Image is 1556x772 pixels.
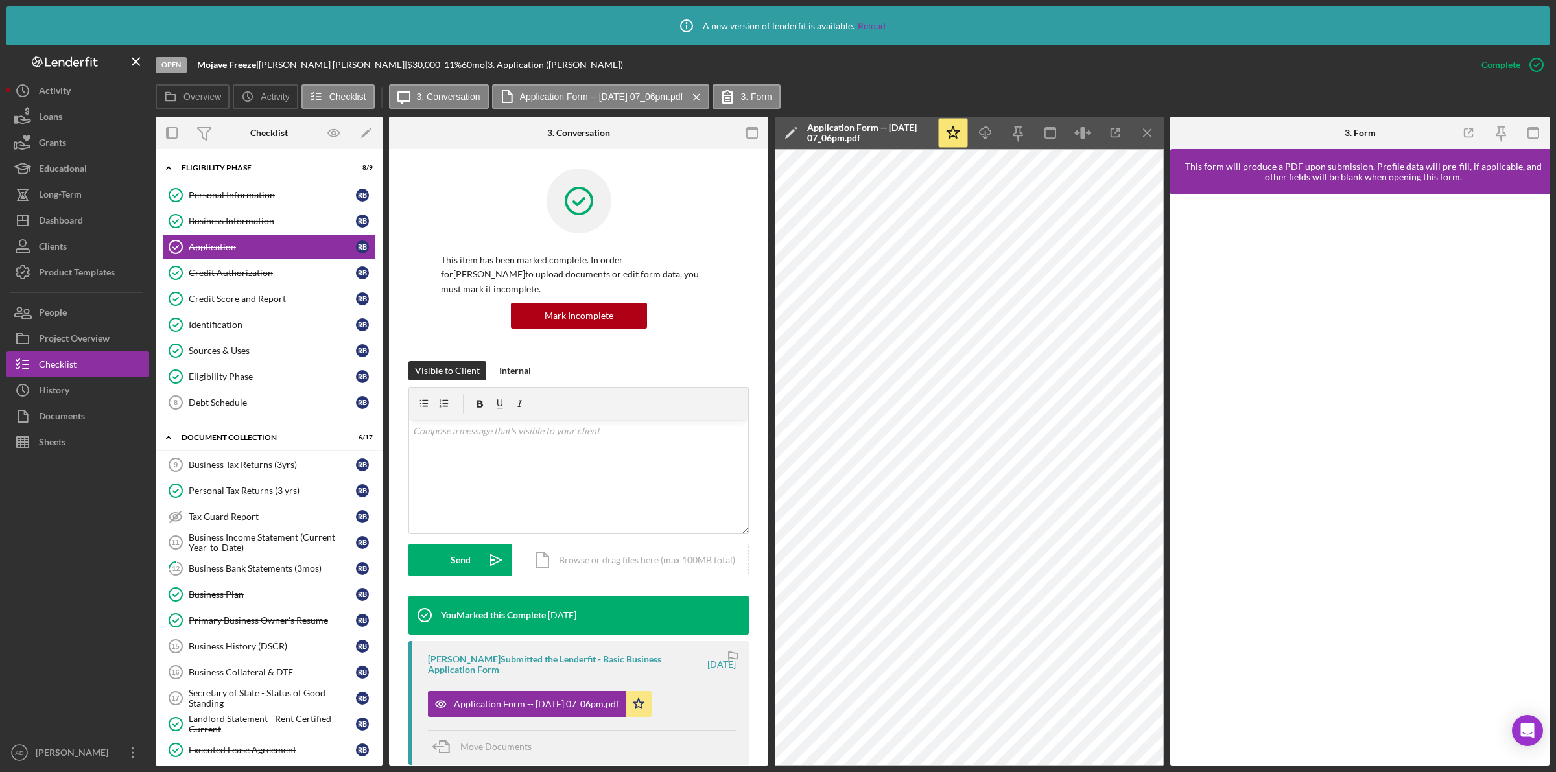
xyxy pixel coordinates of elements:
[462,60,485,70] div: 60 mo
[162,286,376,312] a: Credit Score and ReportRB
[1512,715,1543,746] div: Open Intercom Messenger
[441,253,716,296] p: This item has been marked complete. In order for [PERSON_NAME] to upload documents or edit form d...
[189,485,356,496] div: Personal Tax Returns (3 yrs)
[356,458,369,471] div: R B
[356,215,369,228] div: R B
[428,654,705,675] div: [PERSON_NAME] Submitted the Lenderfit - Basic Business Application Form
[1183,207,1538,753] iframe: Lenderfit form
[356,718,369,731] div: R B
[428,691,652,717] button: Application Form -- [DATE] 07_06pm.pdf
[408,544,512,576] button: Send
[172,564,180,572] tspan: 12
[162,478,376,504] a: Personal Tax Returns (3 yrs)RB
[329,91,366,102] label: Checklist
[156,84,230,109] button: Overview
[189,397,356,408] div: Debt Schedule
[460,741,532,752] span: Move Documents
[189,532,356,553] div: Business Income Statement (Current Year-to-Date)
[189,688,356,708] div: Secretary of State - Status of Good Standing
[520,91,683,102] label: Application Form -- [DATE] 07_06pm.pdf
[1468,52,1550,78] button: Complete
[356,640,369,653] div: R B
[356,614,369,627] div: R B
[183,91,221,102] label: Overview
[189,745,356,755] div: Executed Lease Agreement
[349,434,373,441] div: 6 / 17
[189,190,356,200] div: Personal Information
[356,266,369,279] div: R B
[740,91,772,102] label: 3. Form
[301,84,375,109] button: Checklist
[162,659,376,685] a: 16Business Collateral & DTERB
[174,461,178,469] tspan: 9
[189,589,356,600] div: Business Plan
[162,338,376,364] a: Sources & UsesRB
[162,633,376,659] a: 15Business History (DSCR)RB
[670,10,886,42] div: A new version of lenderfit is available.
[189,345,356,356] div: Sources & Uses
[162,312,376,338] a: IdentificationRB
[407,59,440,70] span: $30,000
[189,511,356,522] div: Tax Guard Report
[189,242,356,252] div: Application
[713,84,780,109] button: 3. Form
[547,128,610,138] div: 3. Conversation
[1481,52,1520,78] div: Complete
[182,164,340,172] div: Eligibility Phase
[356,666,369,679] div: R B
[415,361,480,380] div: Visible to Client
[428,731,545,763] button: Move Documents
[171,694,179,702] tspan: 17
[162,530,376,556] a: 11Business Income Statement (Current Year-to-Date)RB
[162,685,376,711] a: 17Secretary of State - Status of Good StandingRB
[189,563,356,574] div: Business Bank Statements (3mos)
[162,234,376,260] a: ApplicationRB
[807,123,930,143] div: Application Form -- [DATE] 07_06pm.pdf
[417,91,480,102] label: 3. Conversation
[492,84,710,109] button: Application Form -- [DATE] 07_06pm.pdf
[485,60,623,70] div: | 3. Application ([PERSON_NAME])
[356,189,369,202] div: R B
[162,581,376,607] a: Business PlanRB
[389,84,489,109] button: 3. Conversation
[444,60,462,70] div: 11 %
[356,370,369,383] div: R B
[162,556,376,581] a: 12Business Bank Statements (3mos)RB
[162,711,376,737] a: Landlord Statement - Rent Certified CurrentRB
[511,303,647,329] button: Mark Incomplete
[356,692,369,705] div: R B
[6,740,149,766] button: AD[PERSON_NAME]
[441,610,546,620] div: You Marked this Complete
[356,396,369,409] div: R B
[162,737,376,763] a: Executed Lease AgreementRB
[451,544,471,576] div: Send
[189,460,356,470] div: Business Tax Returns (3yrs)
